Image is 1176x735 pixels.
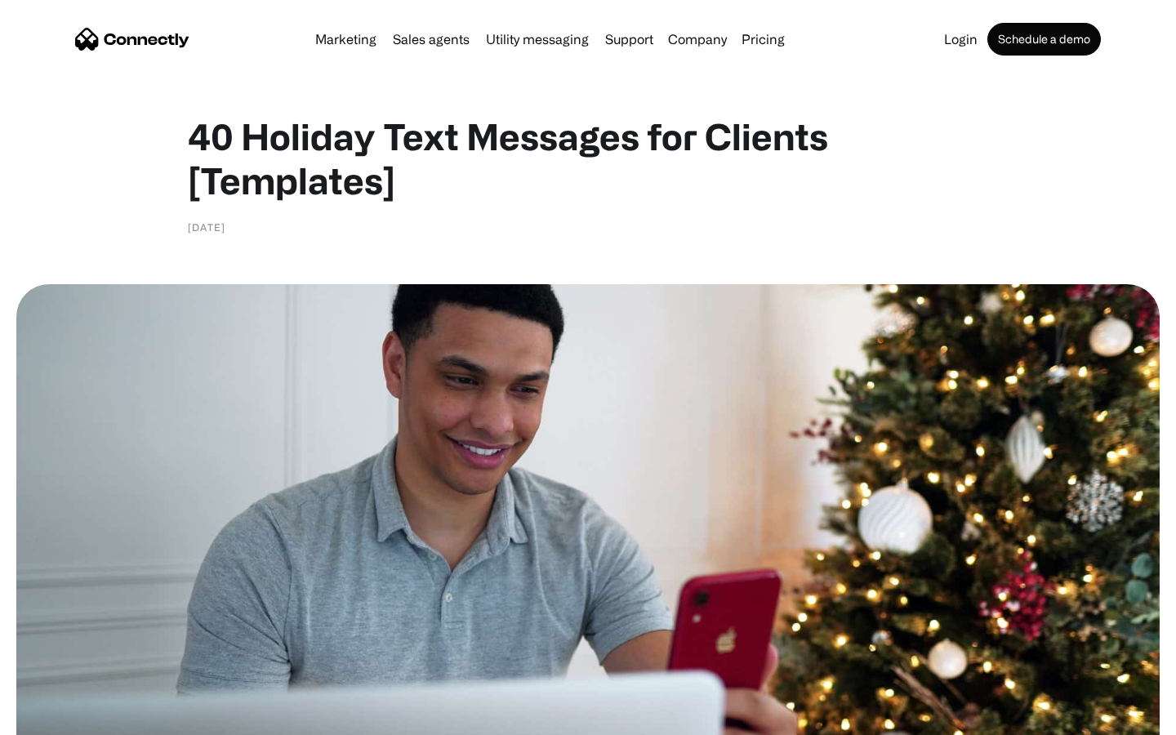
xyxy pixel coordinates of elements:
h1: 40 Holiday Text Messages for Clients [Templates] [188,114,988,203]
div: Company [668,28,727,51]
a: Support [599,33,660,46]
a: home [75,27,189,51]
div: [DATE] [188,219,225,235]
ul: Language list [33,706,98,729]
div: Company [663,28,732,51]
a: Login [938,33,984,46]
a: Sales agents [386,33,476,46]
a: Utility messaging [479,33,595,46]
a: Marketing [309,33,383,46]
aside: Language selected: English [16,706,98,729]
a: Schedule a demo [987,23,1101,56]
a: Pricing [735,33,791,46]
